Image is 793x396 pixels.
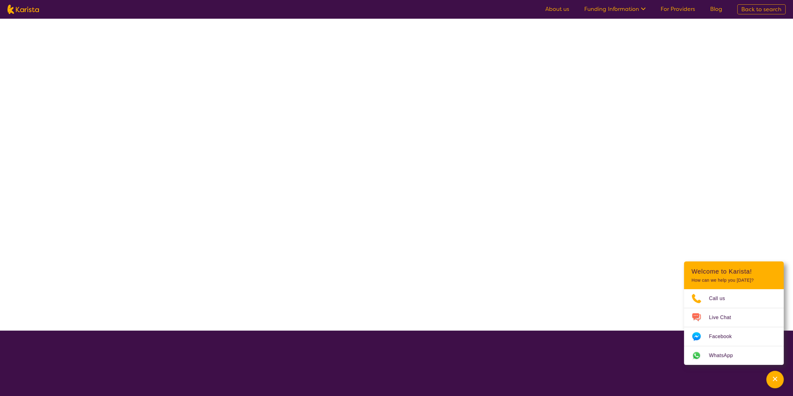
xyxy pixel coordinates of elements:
span: Call us [709,294,733,303]
img: Karista logo [7,5,39,14]
p: How can we help you [DATE]? [691,278,776,283]
span: Live Chat [709,313,738,322]
span: WhatsApp [709,351,740,360]
span: Back to search [741,6,781,13]
a: Funding Information [584,5,646,13]
a: Blog [710,5,722,13]
a: For Providers [661,5,695,13]
div: Channel Menu [684,261,784,365]
a: Back to search [737,4,786,14]
a: Web link opens in a new tab. [684,346,784,365]
h2: Welcome to Karista! [691,268,776,275]
button: Channel Menu [766,371,784,388]
a: About us [545,5,569,13]
ul: Choose channel [684,289,784,365]
span: Facebook [709,332,739,341]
